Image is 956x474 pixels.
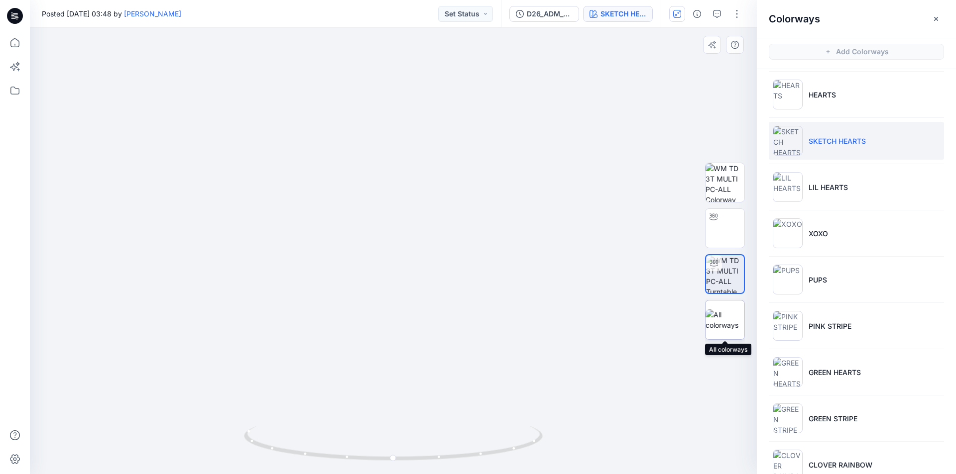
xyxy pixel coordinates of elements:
span: Posted [DATE] 03:48 by [42,8,181,19]
p: PUPS [809,275,827,285]
p: CLOVER RAINBOW [809,460,872,470]
div: D26_ADM_COVERALL [527,8,573,19]
img: PINK STRIPE [773,311,803,341]
p: SKETCH HEARTS [809,136,866,146]
a: [PERSON_NAME] [124,9,181,18]
button: D26_ADM_COVERALL [509,6,579,22]
img: WM TD 3T MULTI PC-ALL Turntable with Avatar [706,255,744,293]
button: SKETCH HEARTS [583,6,653,22]
img: XOXO [773,218,803,248]
img: WM TD 3T MULTI PC-ALL Colorway wo Avatar [706,163,744,202]
p: XOXO [809,228,828,239]
img: LIL HEARTS [773,172,803,202]
img: GREEN STRIPE [773,403,803,433]
p: GREEN STRIPE [809,413,857,424]
img: HEARTS [773,80,803,109]
button: Details [689,6,705,22]
img: All colorways [706,309,744,330]
img: PUPS [773,265,803,294]
div: SKETCH HEARTS [600,8,646,19]
img: GREEN HEARTS [773,357,803,387]
p: HEARTS [809,90,836,100]
h2: Colorways [769,13,820,25]
p: GREEN HEARTS [809,367,861,378]
img: SKETCH HEARTS [773,126,803,156]
p: LIL HEARTS [809,182,848,192]
p: PINK STRIPE [809,321,851,331]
